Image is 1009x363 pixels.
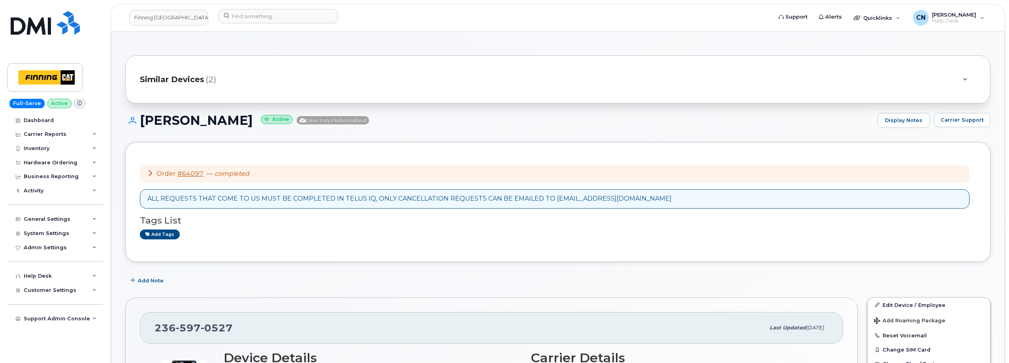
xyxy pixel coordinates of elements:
a: Display Notes [877,113,930,128]
span: (2) [206,74,216,85]
a: #64097 [177,170,203,177]
span: Order [156,170,176,177]
span: Add Roaming Package [874,318,945,325]
span: Similar Devices [140,74,204,85]
h3: Tags List [140,216,976,226]
span: 0527 [201,322,233,334]
small: Active [261,115,293,124]
button: Change SIM Card [868,342,990,357]
button: Add Roaming Package [868,312,990,328]
h1: [PERSON_NAME] [125,113,873,127]
span: Add Note [138,277,164,284]
a: Add tags [140,229,180,239]
button: Add Note [125,274,170,288]
span: [DATE] [806,325,824,331]
em: completed [215,170,249,177]
button: Reset Voicemail [868,328,990,342]
span: 236 [154,322,233,334]
div: ALL REQUESTS THAT COME TO US MUST BE COMPLETED IN TELUS IQ, ONLY CANCELLATION REQUESTS CAN BE EMA... [147,194,672,203]
button: Carrier Support [934,113,990,127]
span: 597 [176,322,201,334]
span: Directory Push Enabled [297,116,369,124]
span: Last updated [770,325,806,331]
span: — [207,170,249,177]
a: Edit Device / Employee [868,298,990,312]
span: Carrier Support [941,116,984,124]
